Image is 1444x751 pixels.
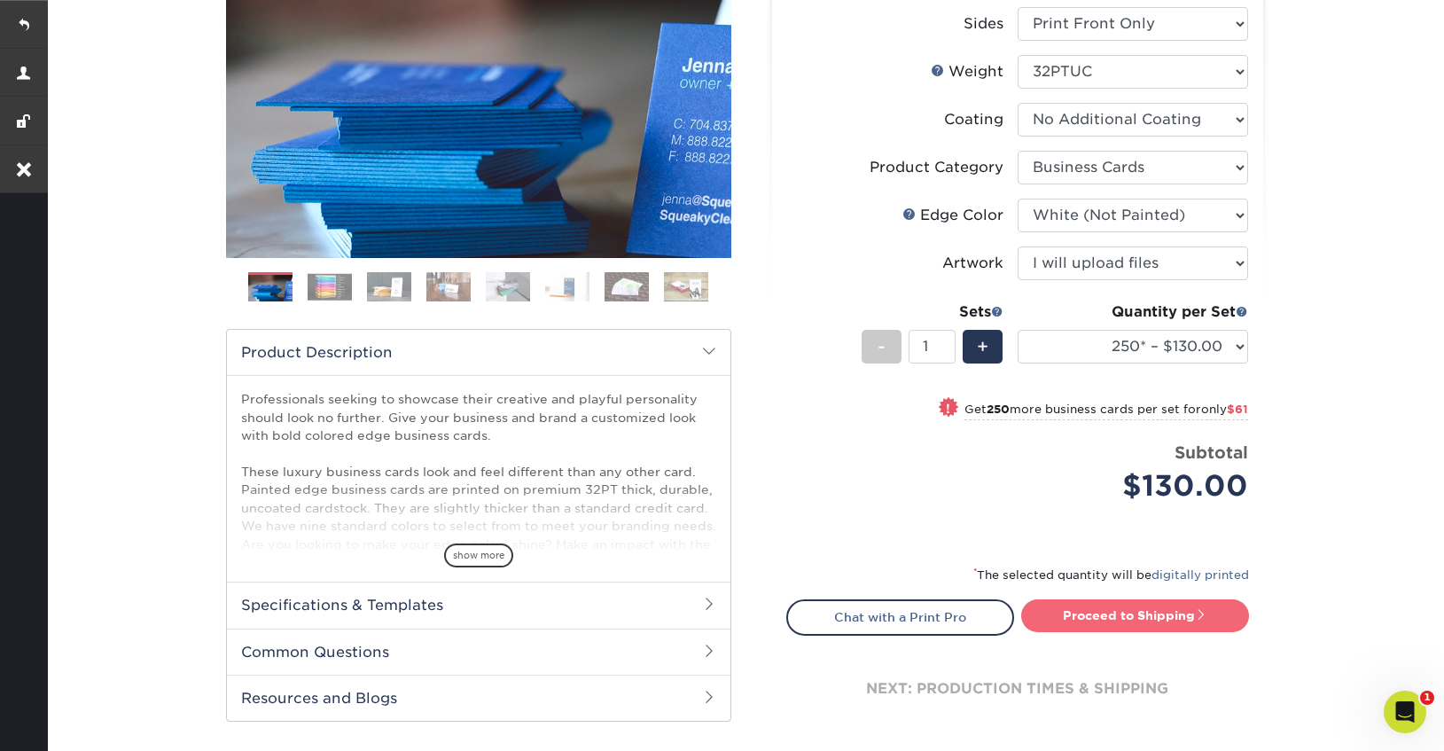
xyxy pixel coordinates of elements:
strong: 250 [987,403,1010,416]
p: Professionals seeking to showcase their creative and playful personality should look no further. ... [241,390,716,733]
img: Business Cards 06 [545,271,589,302]
div: Quantity per Set [1018,301,1248,323]
img: Business Cards 07 [605,271,649,302]
strong: Subtotal [1175,442,1248,462]
span: - [878,333,886,360]
img: Business Cards 05 [486,271,530,302]
span: 1 [1420,691,1434,705]
h2: Specifications & Templates [227,582,730,628]
div: Weight [931,61,1003,82]
h2: Common Questions [227,629,730,675]
img: Business Cards 08 [664,271,708,302]
span: ! [946,399,950,418]
span: only [1201,403,1248,416]
div: Coating [944,109,1003,130]
small: Get more business cards per set for [964,403,1248,420]
h2: Resources and Blogs [227,675,730,721]
a: Proceed to Shipping [1021,599,1249,631]
div: next: production times & shipping [786,636,1249,742]
div: $130.00 [1031,465,1248,507]
img: Business Cards 01 [248,266,293,310]
span: show more [444,544,513,567]
span: + [977,333,988,360]
div: Product Category [870,157,1003,178]
div: Sides [964,13,1003,35]
span: $61 [1227,403,1248,416]
div: Sets [862,301,1003,323]
img: Business Cards 03 [367,271,411,302]
img: Business Cards 04 [426,271,471,302]
div: Artwork [942,253,1003,274]
a: Chat with a Print Pro [786,599,1014,635]
img: Business Cards 02 [308,273,352,301]
iframe: Intercom live chat [1384,691,1426,733]
a: digitally printed [1151,568,1249,582]
small: The selected quantity will be [973,568,1249,582]
div: Edge Color [902,205,1003,226]
h2: Product Description [227,330,730,375]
